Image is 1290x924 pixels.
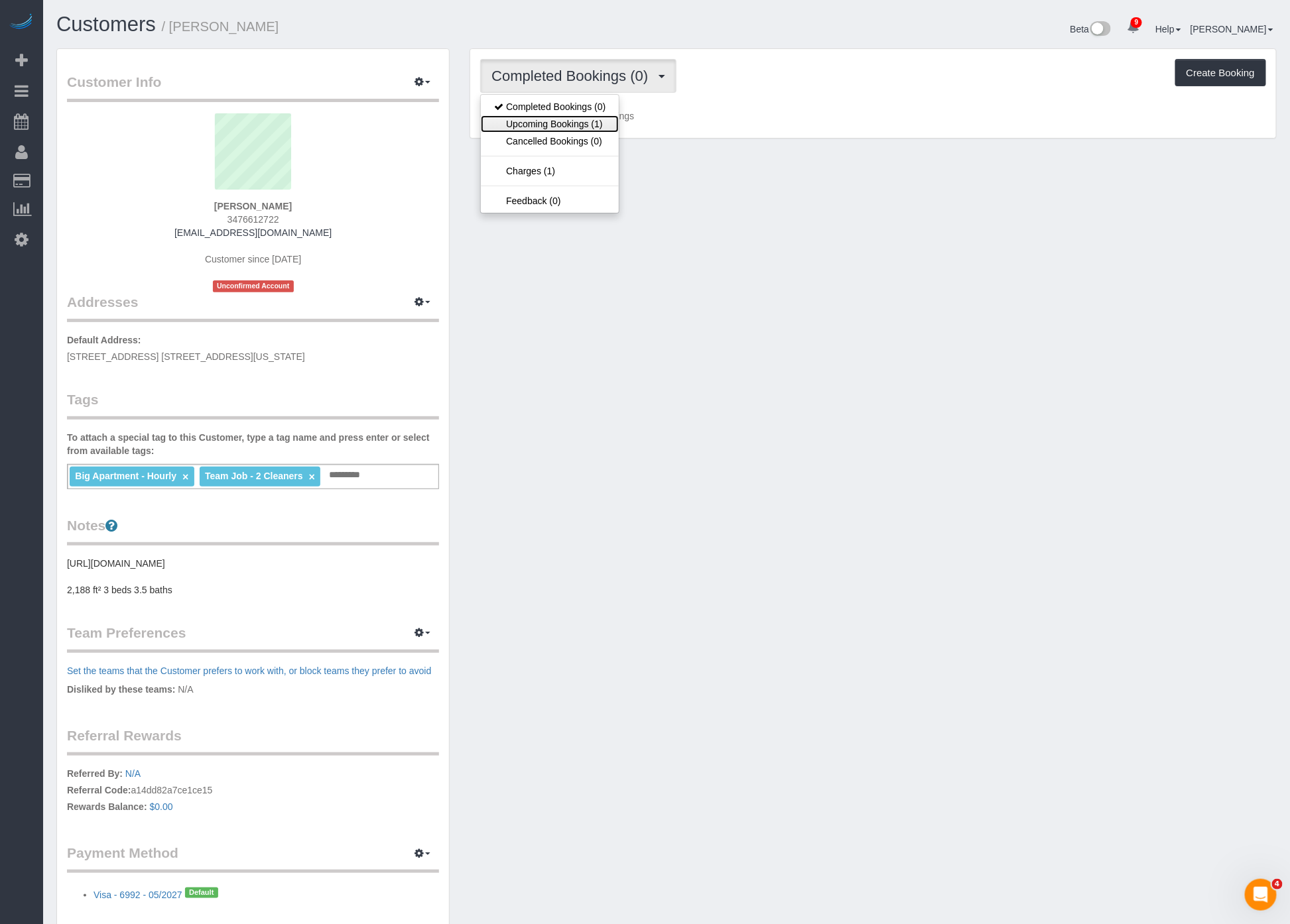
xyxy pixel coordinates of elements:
[309,471,315,483] a: ×
[174,227,332,238] a: [EMAIL_ADDRESS][DOMAIN_NAME]
[205,254,301,264] span: Customer since [DATE]
[480,59,677,93] button: Completed Bookings (0)
[1070,24,1112,34] a: Beta
[67,390,439,420] legend: Tags
[94,890,182,900] a: Visa - 6992 - 05/2027
[67,623,439,653] legend: Team Preferences
[481,98,619,115] a: Completed Bookings (0)
[227,214,279,225] span: 3476612722
[67,557,439,597] pre: [URL][DOMAIN_NAME] 2,188 ft² 3 beds 3.5 baths
[481,133,619,150] a: Cancelled Bookings (0)
[182,471,188,483] a: ×
[480,109,1266,123] p: Customer has 0 Completed Bookings
[481,115,619,133] a: Upcoming Bookings (1)
[185,888,218,898] span: Default
[1155,24,1181,34] a: Help
[150,801,173,812] a: $0.00
[1175,59,1266,87] button: Create Booking
[67,683,175,696] label: Disliked by these teams:
[67,726,439,756] legend: Referral Rewards
[1191,24,1273,34] a: [PERSON_NAME]
[67,333,141,347] label: Default Address:
[1131,17,1142,28] span: 9
[481,162,619,180] a: Charges (1)
[67,800,147,813] label: Rewards Balance:
[56,13,156,36] a: Customers
[481,192,619,209] a: Feedback (0)
[67,767,123,780] label: Referred By:
[205,471,303,481] span: Team Job - 2 Cleaners
[67,665,431,676] a: Set the teams that the Customer prefers to work with, or block teams they prefer to avoid
[8,13,34,32] img: Automaid Logo
[67,516,439,546] legend: Notes
[491,68,655,84] span: Completed Bookings (0)
[1245,879,1277,911] iframe: Intercom live chat
[1120,13,1146,42] a: 9
[75,471,176,481] span: Big Apartment - Hourly
[67,351,305,362] span: [STREET_ADDRESS] [STREET_ADDRESS][US_STATE]
[67,431,439,457] label: To attach a special tag to this Customer, type a tag name and press enter or select from availabl...
[1089,21,1111,38] img: New interface
[125,768,141,779] a: N/A
[162,19,279,34] small: / [PERSON_NAME]
[213,280,294,292] span: Unconfirmed Account
[214,201,292,211] strong: [PERSON_NAME]
[1272,879,1283,890] span: 4
[67,843,439,873] legend: Payment Method
[67,783,131,797] label: Referral Code:
[67,767,439,817] p: a14dd82a7ce1ce15
[178,684,193,695] span: N/A
[67,72,439,102] legend: Customer Info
